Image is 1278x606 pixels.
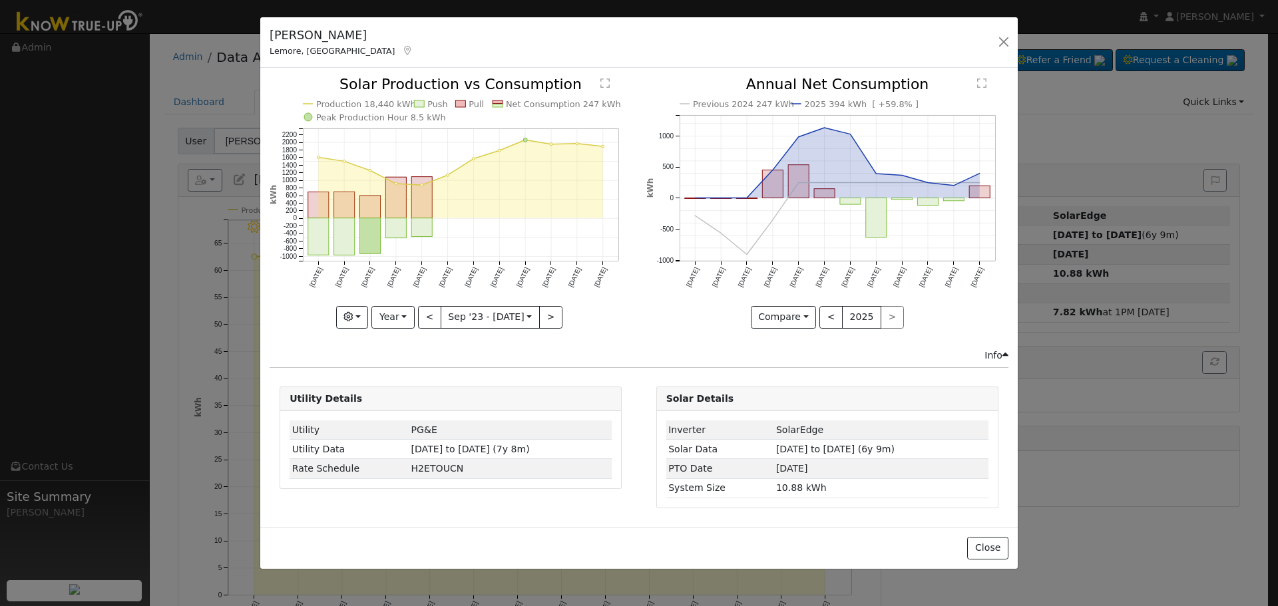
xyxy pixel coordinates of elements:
circle: onclick="" [795,134,801,140]
button: 2025 [842,306,881,329]
td: PTO Date [666,459,774,478]
circle: onclick="" [369,170,371,172]
text: Push [427,99,448,109]
h5: [PERSON_NAME] [270,27,413,44]
text: [DATE] [386,266,401,288]
span: [DATE] [776,463,808,474]
text: [DATE] [437,266,453,288]
circle: onclick="" [602,146,604,148]
circle: onclick="" [317,156,319,159]
circle: onclick="" [718,196,724,201]
text: Previous 2024 247 kWh [693,99,794,109]
circle: onclick="" [977,171,982,176]
circle: onclick="" [770,168,775,173]
rect: onclick="" [814,189,835,198]
text: -1000 [280,253,298,260]
text: Pull [469,99,485,109]
text: -600 [284,237,297,245]
rect: onclick="" [969,186,990,198]
td: Solar Data [666,440,774,459]
circle: onclick="" [447,174,449,177]
td: Utility Data [290,440,409,459]
circle: onclick="" [847,180,853,186]
button: Year [371,306,414,329]
circle: onclick="" [576,142,578,145]
text: Annual Net Consumption [745,76,929,92]
span: 10.88 kWh [776,482,827,493]
text: 1000 [658,132,674,140]
button: Sep '23 - [DATE] [441,306,540,329]
rect: onclick="" [411,177,432,218]
text: 2025 394 kWh [ +59.8% ] [804,99,919,109]
rect: onclick="" [891,198,912,200]
text: [DATE] [567,266,582,288]
rect: onclick="" [308,192,329,218]
span: ID: 967835, authorized: 03/17/25 [776,424,823,435]
circle: onclick="" [473,158,475,160]
text: [DATE] [788,266,803,288]
text: -500 [660,226,674,233]
button: Close [967,537,1008,559]
rect: onclick="" [762,170,783,198]
rect: onclick="" [334,192,355,219]
rect: onclick="" [684,198,705,199]
button: < [418,306,441,329]
text: 1600 [282,154,298,162]
text: 0 [294,215,298,222]
text: [DATE] [710,266,726,288]
circle: onclick="" [499,150,501,152]
text: 500 [662,164,674,171]
text: [DATE] [943,266,958,288]
text: [DATE] [840,266,855,288]
text: 800 [286,184,297,192]
rect: onclick="" [360,196,381,218]
text: 600 [286,192,297,200]
text: kWh [646,178,655,198]
circle: onclick="" [744,196,749,201]
td: Rate Schedule [290,459,409,478]
circle: onclick="" [550,143,552,146]
text: -200 [284,222,297,229]
circle: onclick="" [718,231,724,236]
text: [DATE] [515,266,531,288]
text: Solar Production vs Consumption [339,76,582,92]
circle: onclick="" [847,132,853,137]
rect: onclick="" [710,198,731,199]
rect: onclick="" [736,198,757,199]
text: 2200 [282,131,298,138]
text: 200 [286,208,297,215]
text: [DATE] [334,266,349,288]
span: H [411,463,464,474]
circle: onclick="" [744,252,749,257]
text: [DATE] [866,266,881,288]
rect: onclick="" [840,198,861,205]
text: [DATE] [489,266,505,288]
circle: onclick="" [899,173,905,178]
circle: onclick="" [821,125,827,130]
td: Utility [290,420,409,440]
text: 400 [286,200,297,207]
span: ID: 16404082, authorized: 03/17/25 [411,424,437,435]
text: Peak Production Hour 8.5 kWh [316,112,446,122]
text:  [600,78,610,88]
text: [DATE] [969,266,984,288]
circle: onclick="" [795,180,801,186]
text: [DATE] [917,266,933,288]
rect: onclick="" [943,198,964,201]
circle: onclick="" [977,180,982,186]
span: [DATE] to [DATE] (6y 9m) [776,444,895,454]
rect: onclick="" [866,198,887,237]
text: [DATE] [412,266,427,288]
circle: onclick="" [421,184,423,187]
circle: onclick="" [523,138,527,142]
circle: onclick="" [873,180,879,186]
circle: onclick="" [692,196,698,201]
rect: onclick="" [360,218,381,254]
span: [DATE] to [DATE] (7y 8m) [411,444,530,454]
text: [DATE] [892,266,907,288]
text: 1200 [282,169,298,176]
rect: onclick="" [917,198,938,206]
td: Inverter [666,420,774,440]
circle: onclick="" [899,180,905,186]
rect: onclick="" [334,218,355,255]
